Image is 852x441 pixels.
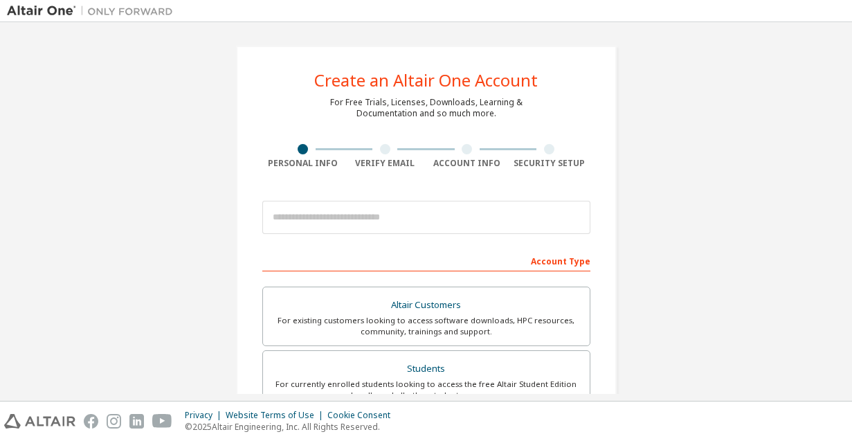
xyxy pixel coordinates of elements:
div: Personal Info [262,158,345,169]
div: Verify Email [344,158,426,169]
div: Website Terms of Use [226,410,327,421]
div: For currently enrolled students looking to access the free Altair Student Edition bundle and all ... [271,379,581,401]
img: instagram.svg [107,414,121,429]
img: Altair One [7,4,180,18]
div: Account Type [262,249,590,271]
div: Altair Customers [271,296,581,315]
div: Cookie Consent [327,410,399,421]
p: © 2025 Altair Engineering, Inc. All Rights Reserved. [185,421,399,433]
div: Privacy [185,410,226,421]
img: linkedin.svg [129,414,144,429]
img: youtube.svg [152,414,172,429]
div: For existing customers looking to access software downloads, HPC resources, community, trainings ... [271,315,581,337]
div: For Free Trials, Licenses, Downloads, Learning & Documentation and so much more. [330,97,523,119]
img: facebook.svg [84,414,98,429]
img: altair_logo.svg [4,414,75,429]
div: Create an Altair One Account [314,72,538,89]
div: Account Info [426,158,509,169]
div: Students [271,359,581,379]
div: Security Setup [508,158,590,169]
